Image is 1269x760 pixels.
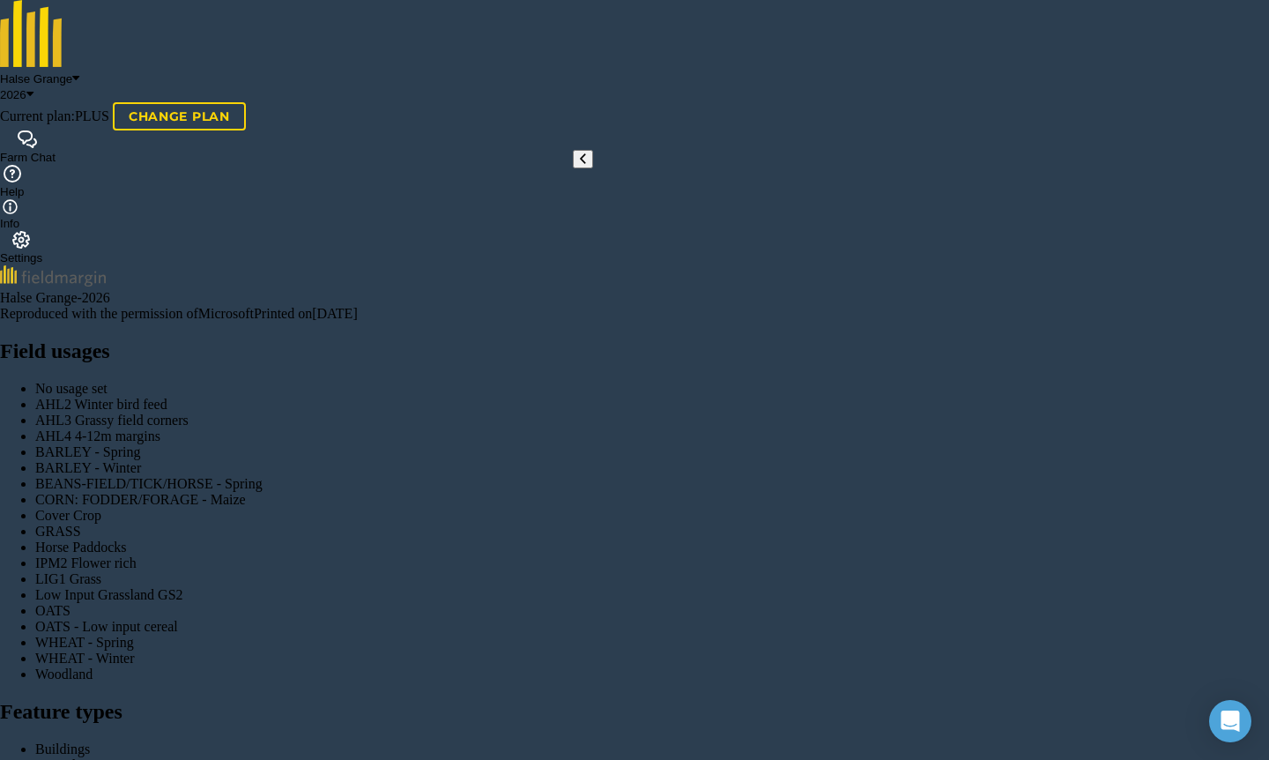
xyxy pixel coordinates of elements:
[35,460,1269,476] div: BARLEY - Winter
[35,571,1269,587] div: LIG1 Grass
[35,540,1269,555] div: Horse Paddocks
[35,413,1269,428] div: AHL3 Grassy field corners
[35,619,1269,635] div: OATS - Low input cereal
[35,603,1269,619] div: OATS
[35,651,1269,667] div: WHEAT - Winter
[35,428,1269,444] div: AHL4 4-12m margins
[35,381,1269,397] div: No usage set
[3,199,18,214] img: svg+xml;base64,PHN2ZyB4bWxucz0iaHR0cDovL3d3dy53My5vcmcvMjAwMC9zdmciIHdpZHRoPSIxNyIgaGVpZ2h0PSIxNy...
[35,667,1269,682] div: Woodland
[35,635,1269,651] div: WHEAT - Spring
[35,741,1269,757] div: Buildings
[35,397,1269,413] div: AHL2 Winter bird feed
[35,587,1269,603] div: Low Input Grassland GS2
[2,165,23,183] img: A question mark icon
[11,231,32,249] img: A cog icon
[254,306,358,321] span: Printed on [DATE]
[35,555,1269,571] div: IPM2 Flower rich
[35,524,1269,540] div: GRASS
[17,130,38,148] img: Two speech bubbles overlapping with the left bubble in the forefront
[35,444,1269,460] div: BARLEY - Spring
[1209,700,1251,742] div: Open Intercom Messenger
[35,508,1269,524] div: Cover Crop
[113,102,246,130] a: Change plan
[35,492,1269,508] div: CORN: FODDER/FORAGE - Maize
[35,476,1269,492] div: BEANS-FIELD/TICK/HORSE - Spring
